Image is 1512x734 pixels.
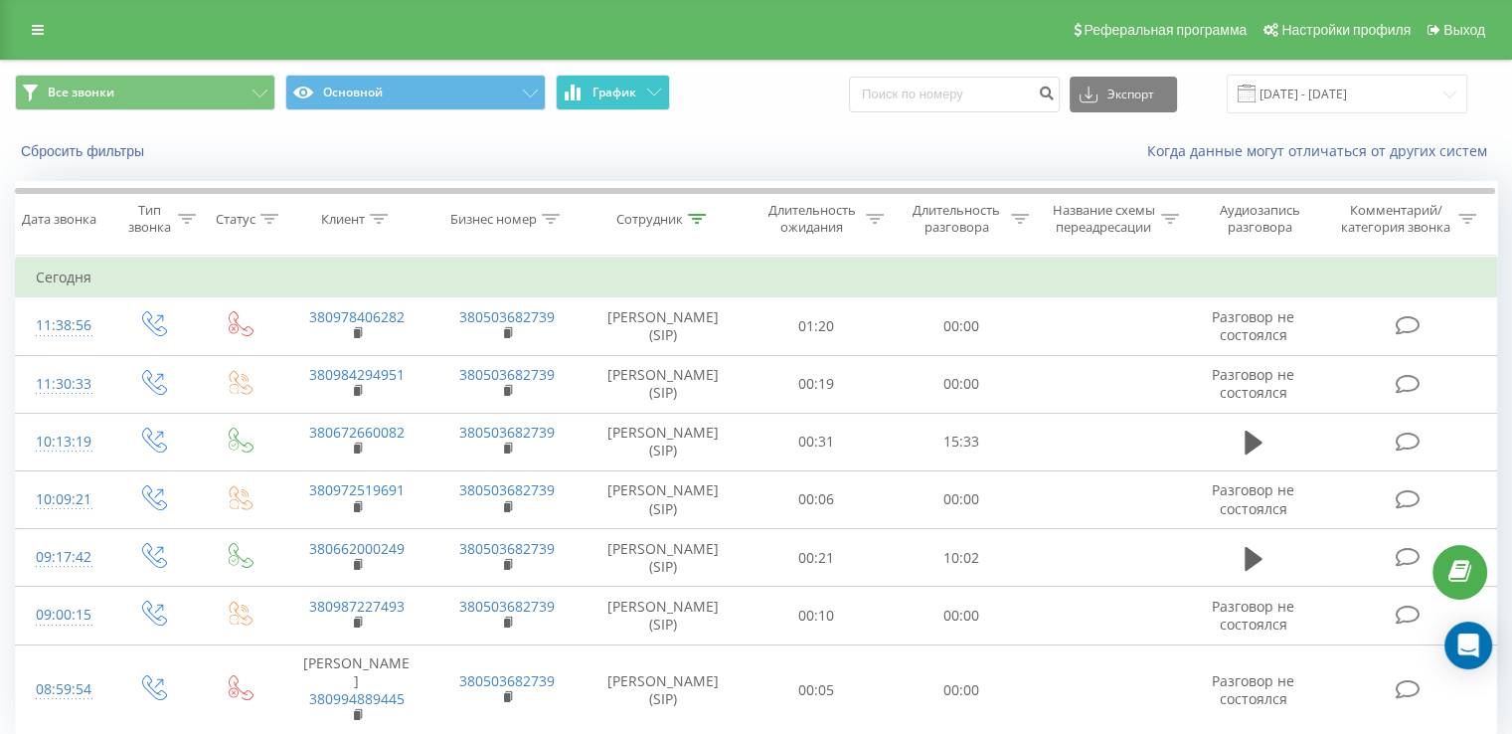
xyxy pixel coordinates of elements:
[309,689,405,708] a: 380994889445
[309,539,405,558] a: 380662000249
[849,77,1060,112] input: Поиск по номеру
[16,258,1497,297] td: Сегодня
[907,202,1006,236] div: Длительность разговора
[36,670,88,709] div: 08:59:54
[309,597,405,616] a: 380987227493
[592,86,636,99] span: График
[48,85,114,100] span: Все звонки
[1212,307,1294,344] span: Разговор не состоялся
[15,142,154,160] button: Сбросить фильтры
[459,671,555,690] a: 380503682739
[36,365,88,404] div: 11:30:33
[1443,22,1485,38] span: Выход
[321,211,365,228] div: Клиент
[889,297,1033,355] td: 00:00
[309,423,405,442] a: 380672660082
[583,470,745,528] td: [PERSON_NAME] (SIP)
[450,211,537,228] div: Бизнес номер
[459,480,555,499] a: 380503682739
[745,355,889,413] td: 00:19
[583,413,745,470] td: [PERSON_NAME] (SIP)
[459,539,555,558] a: 380503682739
[1212,597,1294,634] span: Разговор не состоялся
[889,470,1033,528] td: 00:00
[889,587,1033,644] td: 00:00
[889,355,1033,413] td: 00:00
[1337,202,1453,236] div: Комментарий/категория звонка
[889,529,1033,587] td: 10:02
[36,538,88,577] div: 09:17:42
[1212,671,1294,708] span: Разговор не состоялся
[616,211,683,228] div: Сотрудник
[36,306,88,345] div: 11:38:56
[745,413,889,470] td: 00:31
[36,423,88,461] div: 10:13:19
[22,211,96,228] div: Дата звонка
[556,75,670,110] button: График
[1212,480,1294,517] span: Разговор не состоялся
[36,480,88,519] div: 10:09:21
[1084,22,1247,38] span: Реферальная программа
[583,297,745,355] td: [PERSON_NAME] (SIP)
[745,470,889,528] td: 00:06
[459,365,555,384] a: 380503682739
[459,597,555,616] a: 380503682739
[889,413,1033,470] td: 15:33
[36,596,88,635] div: 09:00:15
[583,529,745,587] td: [PERSON_NAME] (SIP)
[745,587,889,644] td: 00:10
[583,355,745,413] td: [PERSON_NAME] (SIP)
[459,307,555,326] a: 380503682739
[1212,365,1294,402] span: Разговор не состоялся
[1070,77,1177,112] button: Экспорт
[1052,202,1156,236] div: Название схемы переадресации
[309,365,405,384] a: 380984294951
[285,75,546,110] button: Основной
[745,297,889,355] td: 01:20
[309,480,405,499] a: 380972519691
[1444,622,1492,669] div: Open Intercom Messenger
[1147,141,1497,160] a: Когда данные могут отличаться от других систем
[15,75,275,110] button: Все звонки
[762,202,862,236] div: Длительность ожидания
[216,211,255,228] div: Статус
[1281,22,1411,38] span: Настройки профиля
[459,423,555,442] a: 380503682739
[125,202,172,236] div: Тип звонка
[583,587,745,644] td: [PERSON_NAME] (SIP)
[309,307,405,326] a: 380978406282
[745,529,889,587] td: 00:21
[1202,202,1318,236] div: Аудиозапись разговора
